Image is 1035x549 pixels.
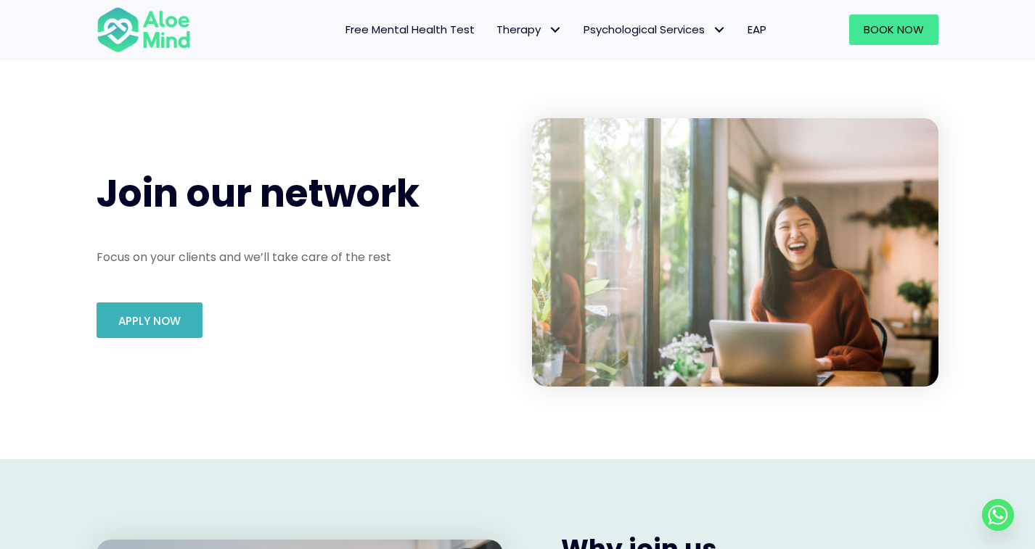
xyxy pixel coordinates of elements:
a: Book Now [849,15,938,45]
p: Focus on your clients and we’ll take care of the rest [97,249,503,265]
a: Apply Now [97,302,202,338]
a: EAP [737,15,777,45]
span: Join our network [97,167,420,220]
nav: Menu [210,15,777,45]
span: Psychological Services: submenu [708,20,729,41]
span: Psychological Services [584,22,726,37]
span: Therapy [496,22,562,37]
a: Psychological ServicesPsychological Services: submenu [573,15,737,45]
span: EAP [748,22,766,37]
a: Free Mental Health Test [335,15,486,45]
span: Book Now [864,22,924,37]
img: Aloe mind Logo [97,6,191,54]
a: TherapyTherapy: submenu [486,15,573,45]
img: Happy young asian girl working at a coffee shop with a laptop [532,118,938,387]
a: Whatsapp [982,499,1014,531]
span: Apply Now [118,313,181,329]
span: Therapy: submenu [544,20,565,41]
span: Free Mental Health Test [345,22,475,37]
